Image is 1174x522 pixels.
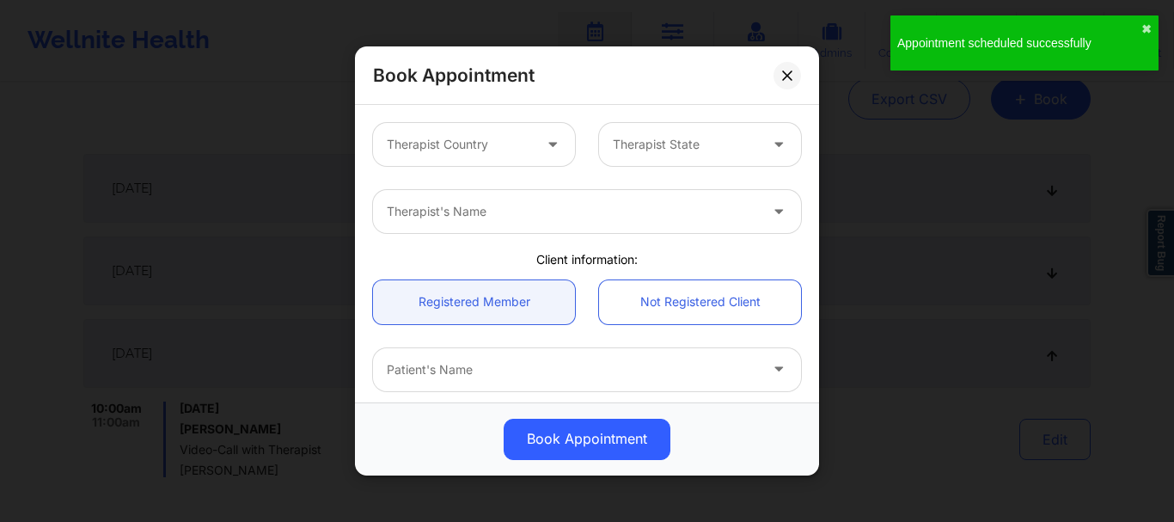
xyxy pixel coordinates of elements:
a: Registered Member [373,280,575,324]
h2: Book Appointment [373,64,535,87]
button: Book Appointment [504,419,670,460]
button: close [1141,22,1152,36]
a: Not Registered Client [599,280,801,324]
div: Appointment scheduled successfully [897,34,1141,52]
div: Client information: [361,251,813,268]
